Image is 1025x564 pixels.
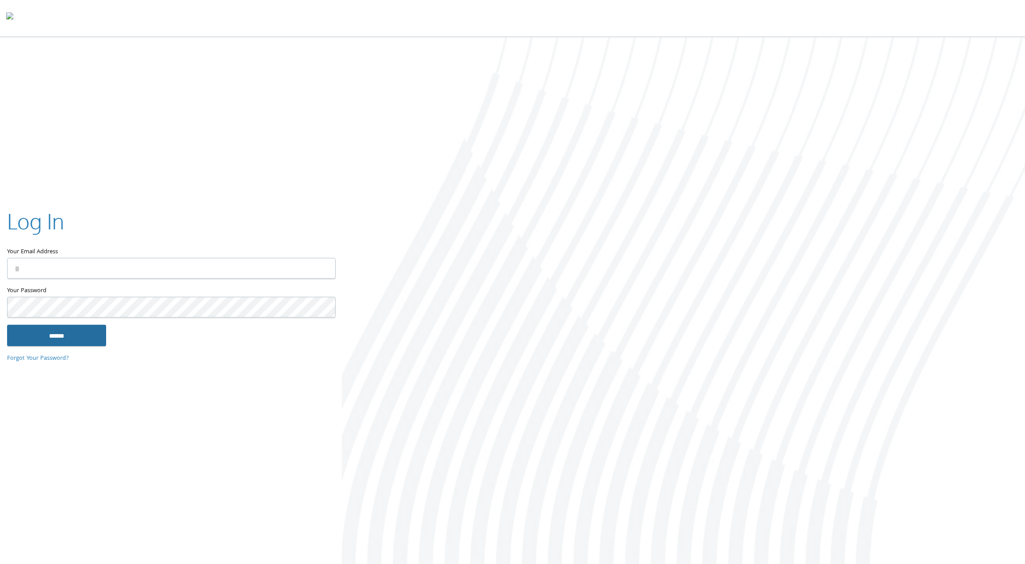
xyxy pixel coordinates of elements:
[6,9,13,27] img: todyl-logo-dark.svg
[318,302,329,312] keeper-lock: Open Keeper Popup
[318,263,329,274] keeper-lock: Open Keeper Popup
[7,286,335,297] label: Your Password
[7,354,69,363] a: Forgot Your Password?
[7,206,64,236] h2: Log In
